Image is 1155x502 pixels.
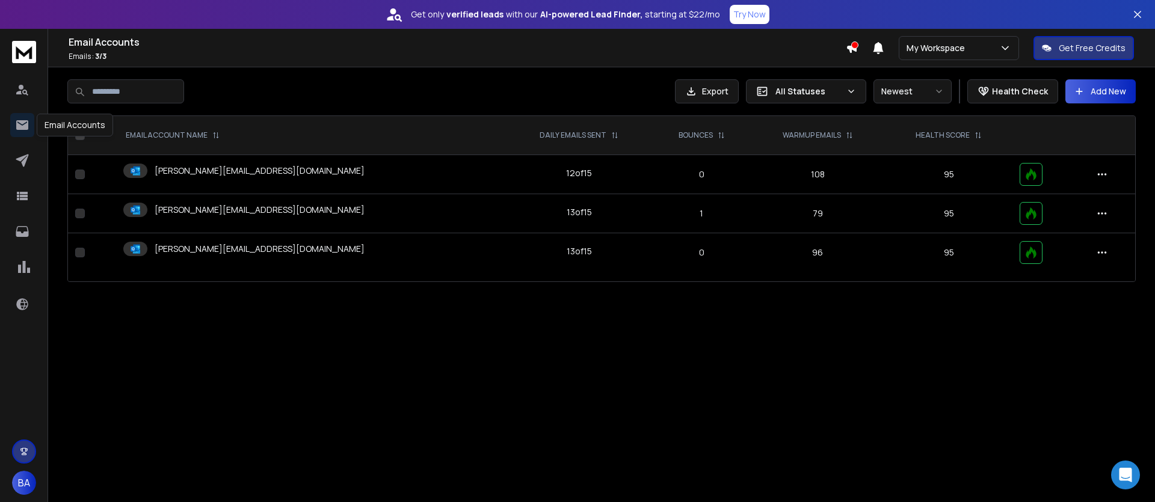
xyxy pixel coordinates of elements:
td: 96 [751,233,885,272]
p: BOUNCES [679,130,713,140]
button: BA [12,471,36,495]
p: Emails : [69,52,846,61]
p: [PERSON_NAME][EMAIL_ADDRESS][DOMAIN_NAME] [155,204,365,216]
p: [PERSON_NAME][EMAIL_ADDRESS][DOMAIN_NAME] [155,165,365,177]
p: Get only with our starting at $22/mo [411,8,720,20]
strong: AI-powered Lead Finder, [540,8,642,20]
td: 95 [885,194,1012,233]
p: Get Free Credits [1059,42,1126,54]
td: 95 [885,233,1012,272]
td: 108 [751,155,885,194]
td: 95 [885,155,1012,194]
p: All Statuses [775,85,842,97]
strong: verified leads [446,8,504,20]
span: 3 / 3 [95,51,106,61]
p: 0 [660,168,744,180]
button: Newest [873,79,952,103]
p: 1 [660,207,744,219]
p: DAILY EMAILS SENT [540,130,606,140]
div: Email Accounts [37,114,113,136]
p: [PERSON_NAME][EMAIL_ADDRESS][DOMAIN_NAME] [155,243,365,255]
p: Try Now [733,8,766,20]
div: Open Intercom Messenger [1111,461,1140,489]
p: WARMUP EMAILS [783,130,841,140]
p: 0 [660,246,744,259]
button: Export [675,79,739,103]
div: 13 of 15 [567,245,592,257]
button: Try Now [730,5,769,24]
button: Get Free Credits [1033,36,1134,60]
div: 12 of 15 [566,167,592,179]
button: Add New [1065,79,1136,103]
p: Health Check [992,85,1048,97]
h1: Email Accounts [69,35,846,49]
p: My Workspace [907,42,970,54]
div: EMAIL ACCOUNT NAME [126,130,220,140]
td: 79 [751,194,885,233]
img: logo [12,41,36,63]
p: HEALTH SCORE [916,130,970,140]
button: Health Check [967,79,1058,103]
div: 13 of 15 [567,206,592,218]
